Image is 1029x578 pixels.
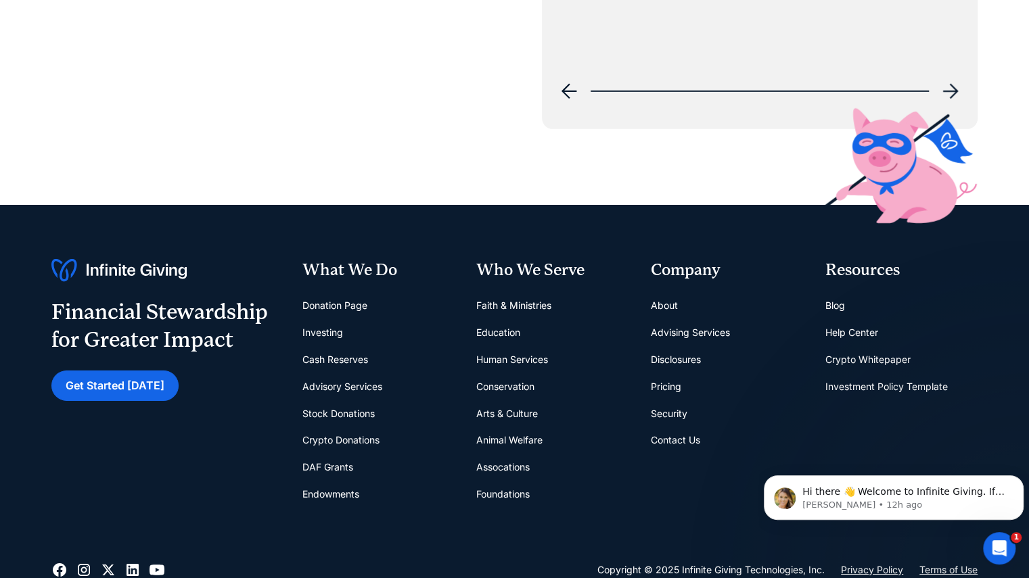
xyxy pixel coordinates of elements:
[651,292,678,319] a: About
[651,346,701,373] a: Disclosures
[934,75,967,107] div: next slide
[302,427,379,454] a: Crypto Donations
[476,259,629,282] div: Who We Serve
[302,373,382,400] a: Advisory Services
[825,373,947,400] a: Investment Policy Template
[476,481,530,508] a: Foundations
[51,298,268,354] div: Financial Stewardship for Greater Impact
[476,319,520,346] a: Education
[302,259,455,282] div: What We Do
[758,447,1029,541] iframe: Intercom notifications message
[476,346,548,373] a: Human Services
[476,373,534,400] a: Conservation
[476,454,530,481] a: Assocations
[1011,532,1022,543] span: 1
[919,562,978,578] a: Terms of Use
[302,481,359,508] a: Endowments
[825,259,978,282] div: Resources
[476,400,538,427] a: Arts & Culture
[51,370,179,401] a: Get Started [DATE]
[651,427,700,454] a: Contact Us
[651,400,687,427] a: Security
[553,75,585,107] div: previous slide
[825,292,844,319] a: Blog
[302,400,374,427] a: Stock Donations
[651,373,681,400] a: Pricing
[651,319,730,346] a: Advising Services
[476,427,543,454] a: Animal Welfare
[302,346,367,373] a: Cash Reserves
[302,292,367,319] a: Donation Page
[597,562,825,578] div: Copyright © 2025 Infinite Giving Technologies, Inc.
[302,454,352,481] a: DAF Grants
[825,319,877,346] a: Help Center
[476,292,551,319] a: Faith & Ministries
[825,346,910,373] a: Crypto Whitepaper
[983,532,1015,564] iframe: Intercom live chat
[302,319,342,346] a: Investing
[651,259,804,282] div: Company
[841,562,903,578] a: Privacy Policy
